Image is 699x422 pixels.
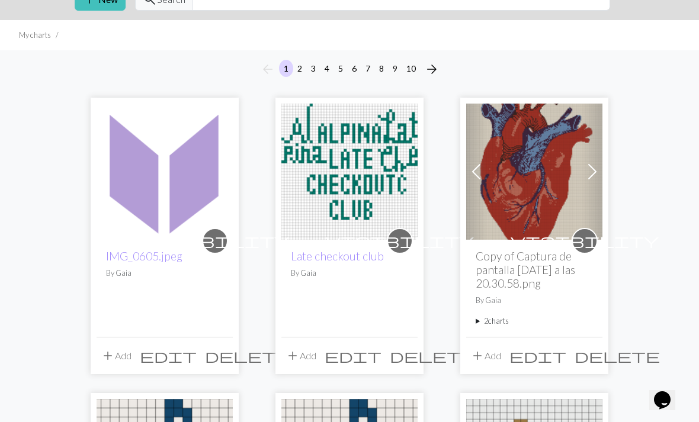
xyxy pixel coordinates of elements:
i: private [511,229,659,253]
span: edit [509,347,566,364]
button: 1 [279,60,293,77]
button: 5 [334,60,348,77]
img: IMG_0605.jpeg [97,104,233,240]
span: edit [325,347,381,364]
span: visibility [326,231,474,250]
img: Late checkout club [281,104,418,240]
a: IMG_0605.jpeg [106,249,182,263]
button: Edit [505,344,570,367]
span: visibility [511,231,659,250]
h2: Copy of Captura de pantalla [DATE] a las 20.30.58.png [476,249,593,290]
button: Next [420,60,444,79]
span: add [286,347,300,364]
span: delete [575,347,660,364]
span: edit [140,347,197,364]
button: Add [281,344,320,367]
button: 8 [374,60,389,77]
summary: 2charts [476,315,593,327]
button: Edit [136,344,201,367]
button: Delete [386,344,479,367]
button: Edit [320,344,386,367]
iframe: chat widget [649,375,687,410]
span: add [470,347,485,364]
button: Add [97,344,136,367]
i: private [326,229,474,253]
button: Delete [570,344,664,367]
p: By Gaia [476,295,593,306]
i: Next [425,62,439,76]
button: 7 [361,60,375,77]
span: visibility [141,231,289,250]
span: add [101,347,115,364]
a: corazon [466,165,602,176]
a: Late checkout club [291,249,384,263]
button: 6 [347,60,361,77]
button: 3 [306,60,320,77]
li: My charts [19,30,51,41]
i: Edit [325,349,381,363]
button: 9 [388,60,402,77]
i: private [141,229,289,253]
span: delete [390,347,475,364]
button: Delete [201,344,294,367]
img: corazon [466,104,602,240]
a: Late checkout club [281,165,418,176]
button: 10 [402,60,421,77]
i: Edit [509,349,566,363]
a: IMG_0605.jpeg [97,165,233,176]
button: 4 [320,60,334,77]
i: Edit [140,349,197,363]
button: 2 [293,60,307,77]
nav: Page navigation [256,60,444,79]
p: By Gaia [106,268,223,279]
p: By Gaia [291,268,408,279]
span: delete [205,347,290,364]
button: Add [466,344,505,367]
span: arrow_forward [425,61,439,78]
